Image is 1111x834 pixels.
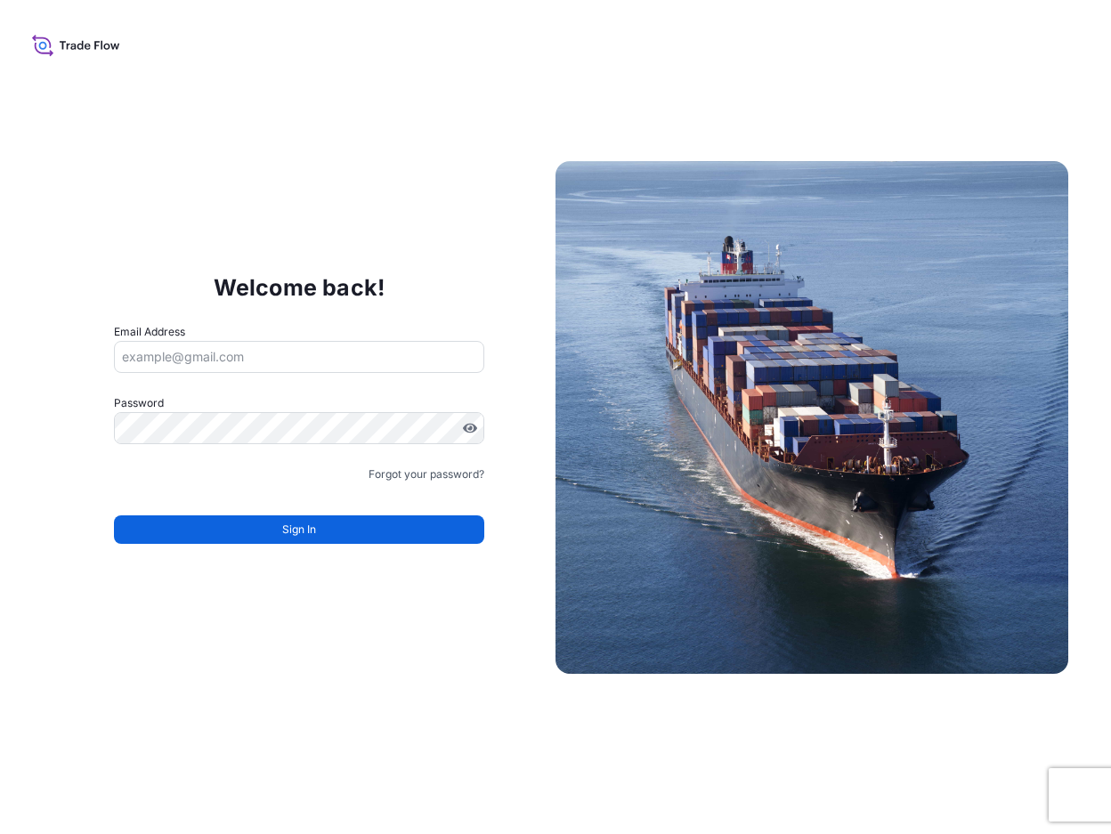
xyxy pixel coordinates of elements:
[114,323,185,341] label: Email Address
[369,466,484,483] a: Forgot your password?
[114,394,484,412] label: Password
[463,421,477,435] button: Show password
[114,515,484,544] button: Sign In
[555,161,1068,674] img: Ship illustration
[282,521,316,538] span: Sign In
[214,273,385,302] p: Welcome back!
[114,341,484,373] input: example@gmail.com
